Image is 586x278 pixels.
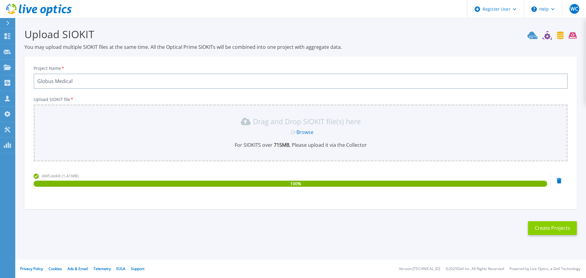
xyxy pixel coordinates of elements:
h3: Upload SIOKIT [24,27,577,41]
span: 100 % [290,181,301,187]
div: Drag and Drop SIOKIT file(s) here OrBrowseFor SIOKITS over 715MB, Please upload it via the Collector [37,117,564,148]
p: For SIOKITS over , Please upload it via the Collector [37,142,564,148]
a: Cookies [49,266,62,271]
span: WC [570,6,578,11]
p: Upload SIOKIT file [34,97,568,102]
span: Or [291,129,296,135]
label: Project Name [34,66,65,70]
li: Powered by Live Optics, a Dell Technology [509,267,581,271]
a: Privacy Policy [20,266,43,271]
a: Telemetry [93,266,111,271]
button: Create Projects [528,221,577,235]
p: You may upload multiple SIOKIT files at the same time. All the Optical Prime SIOKITs will be comb... [24,44,577,50]
span: AWS.siokit (1.41MB) [42,173,79,179]
li: © 2025 Dell Inc. All Rights Reserved [446,267,504,271]
p: Drag and Drop SIOKIT file(s) here [253,118,361,125]
input: Enter Project Name [34,74,568,89]
a: Support [131,266,144,271]
li: Version: [TECHNICAL_ID] [399,267,440,271]
a: Ads & Email [67,266,88,271]
a: EULA [116,266,125,271]
a: Browse [296,129,313,135]
b: 715 MB [273,142,289,148]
